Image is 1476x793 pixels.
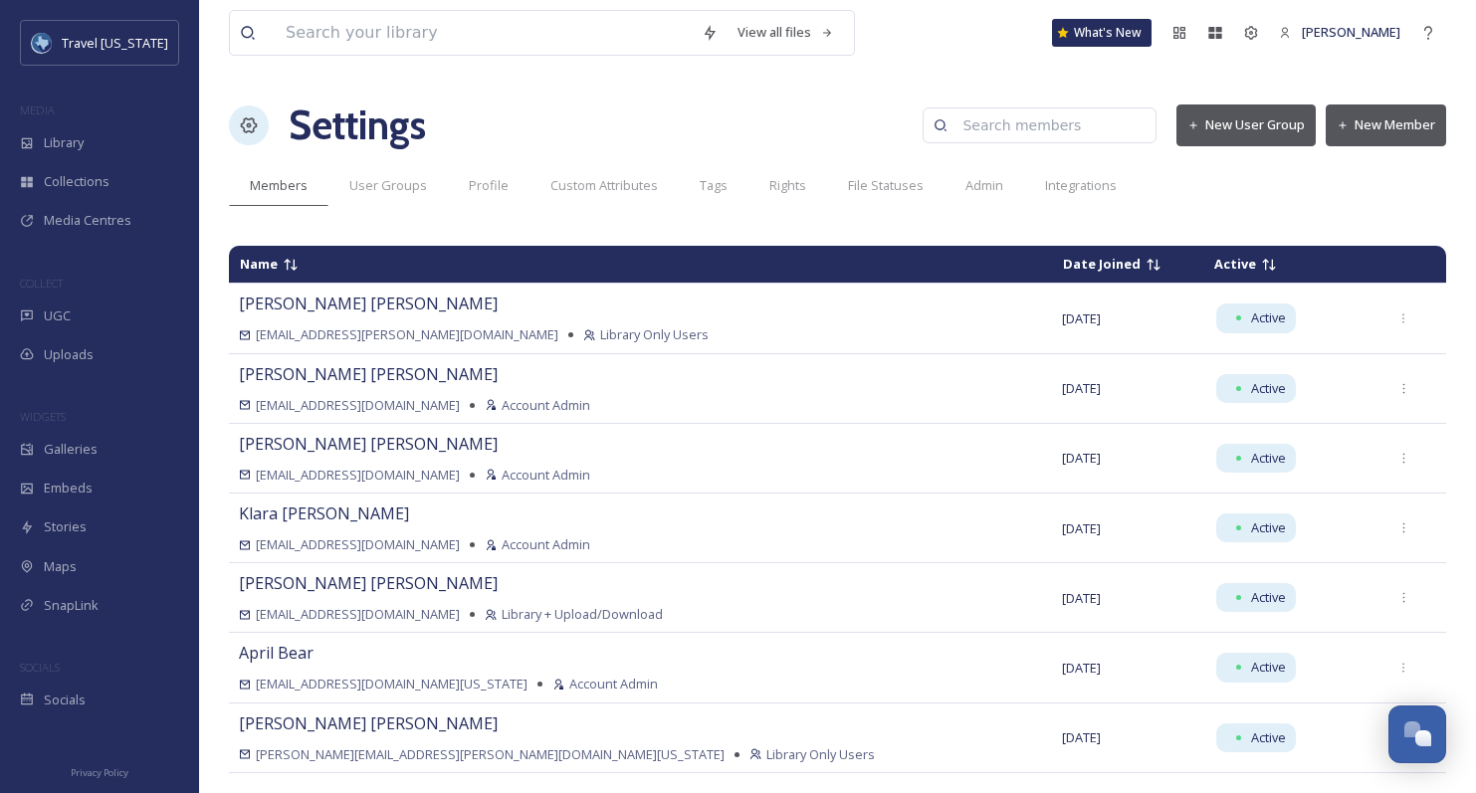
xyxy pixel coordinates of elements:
span: Active [1251,379,1286,398]
a: What's New [1052,19,1152,47]
span: [EMAIL_ADDRESS][DOMAIN_NAME] [256,535,460,554]
img: images%20%281%29.jpeg [32,33,52,53]
input: Search your library [276,11,692,55]
span: Galleries [44,440,98,459]
span: [DATE] [1062,309,1101,327]
span: [PERSON_NAME][EMAIL_ADDRESS][PERSON_NAME][DOMAIN_NAME][US_STATE] [256,745,725,764]
span: Account Admin [569,675,658,694]
span: Active [1251,308,1286,327]
span: [PERSON_NAME] [PERSON_NAME] [239,363,498,385]
span: SOCIALS [20,660,60,675]
span: Active [1251,728,1286,747]
span: Account Admin [502,396,590,415]
span: [DATE] [1062,659,1101,677]
span: [PERSON_NAME] [1302,23,1400,41]
span: UGC [44,306,71,325]
span: Socials [44,691,86,709]
span: Active [1214,255,1256,273]
span: [DATE] [1062,728,1101,746]
button: Open Chat [1388,705,1446,763]
span: [DATE] [1062,379,1101,397]
span: Uploads [44,345,94,364]
span: April Bear [239,642,314,664]
span: Name [240,255,278,273]
span: Travel [US_STATE] [62,34,168,52]
span: [EMAIL_ADDRESS][DOMAIN_NAME][US_STATE] [256,675,527,694]
span: Active [1251,658,1286,677]
span: [PERSON_NAME] [PERSON_NAME] [239,433,498,455]
span: [EMAIL_ADDRESS][DOMAIN_NAME] [256,466,460,485]
span: [EMAIL_ADDRESS][DOMAIN_NAME] [256,605,460,624]
span: Collections [44,172,109,191]
span: Library Only Users [600,325,709,344]
span: [PERSON_NAME] [PERSON_NAME] [239,293,498,314]
span: [DATE] [1062,589,1101,607]
span: Profile [469,176,509,195]
input: Search members [952,105,1146,145]
span: Members [250,176,308,195]
span: Date Joined [1063,255,1141,273]
span: Active [1251,518,1286,537]
span: File Statuses [848,176,924,195]
button: New Member [1326,104,1446,145]
span: [PERSON_NAME] [PERSON_NAME] [239,572,498,594]
span: Active [1251,449,1286,468]
span: WIDGETS [20,409,66,424]
span: Maps [44,557,77,576]
span: Privacy Policy [71,766,128,779]
span: Library [44,133,84,152]
h1: Settings [289,96,426,155]
td: Sort descending [230,247,1051,282]
span: [EMAIL_ADDRESS][DOMAIN_NAME] [256,396,460,415]
span: Embeds [44,479,93,497]
td: Sort descending [1204,247,1374,282]
span: [DATE] [1062,449,1101,467]
span: Klara [PERSON_NAME] [239,502,409,524]
span: [DATE] [1062,519,1101,537]
span: Active [1251,588,1286,607]
span: MEDIA [20,102,55,117]
a: View all files [728,13,844,52]
span: [EMAIL_ADDRESS][PERSON_NAME][DOMAIN_NAME] [256,325,558,344]
a: [PERSON_NAME] [1269,13,1410,52]
span: Rights [769,176,806,195]
span: Integrations [1045,176,1117,195]
span: Library Only Users [766,745,875,764]
td: Sort ascending [1053,247,1202,282]
span: SnapLink [44,596,99,615]
span: [PERSON_NAME] [PERSON_NAME] [239,712,498,734]
a: Privacy Policy [71,759,128,783]
span: Tags [700,176,728,195]
span: Media Centres [44,211,131,230]
span: Stories [44,517,87,536]
span: Library + Upload/Download [502,605,663,624]
span: Account Admin [502,535,590,554]
td: Sort descending [1377,257,1445,273]
span: Account Admin [502,466,590,485]
button: New User Group [1176,104,1316,145]
span: User Groups [349,176,427,195]
span: Custom Attributes [550,176,658,195]
span: Admin [965,176,1003,195]
span: COLLECT [20,276,63,291]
